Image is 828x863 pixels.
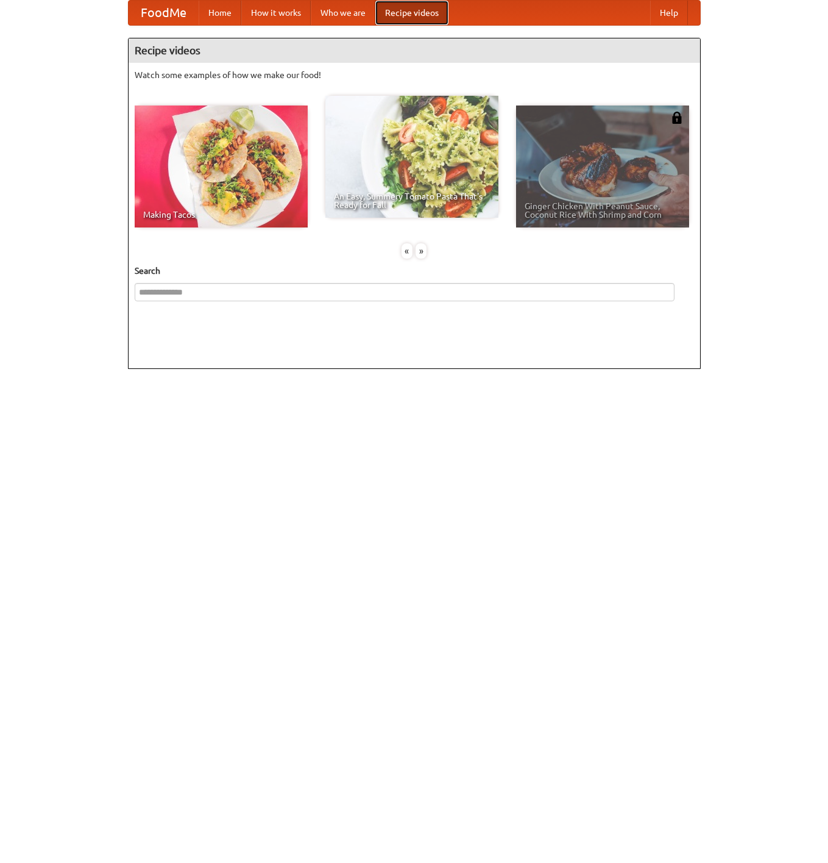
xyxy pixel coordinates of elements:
a: Making Tacos [135,106,308,227]
div: « [402,243,412,259]
a: An Easy, Summery Tomato Pasta That's Ready for Fall [325,96,498,218]
h5: Search [135,265,694,277]
a: FoodMe [129,1,199,25]
span: An Easy, Summery Tomato Pasta That's Ready for Fall [334,192,490,209]
a: Home [199,1,241,25]
a: Help [650,1,688,25]
a: How it works [241,1,311,25]
span: Making Tacos [143,210,299,219]
div: » [416,243,426,259]
a: Who we are [311,1,375,25]
img: 483408.png [671,112,683,124]
a: Recipe videos [375,1,448,25]
p: Watch some examples of how we make our food! [135,69,694,81]
h4: Recipe videos [129,38,700,63]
